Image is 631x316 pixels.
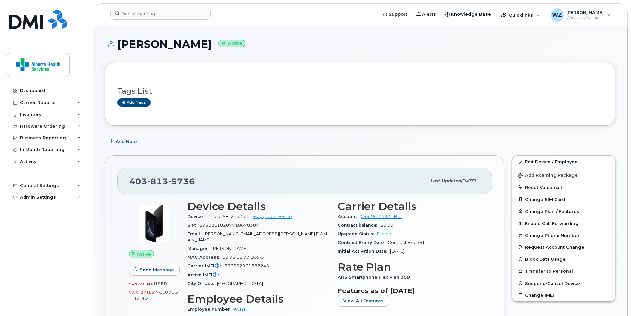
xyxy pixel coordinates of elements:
[338,214,361,219] span: Account
[512,277,615,289] button: Suspend/Cancel Device
[338,275,413,280] span: AHS Smartphone Flex Plan 30D
[129,290,154,295] span: 0.00 Bytes
[338,200,480,212] h3: Carrier Details
[338,295,389,307] button: View All Features
[187,231,204,236] span: Email
[512,241,615,253] button: Request Account Change
[390,249,404,254] span: [DATE]
[212,246,247,251] span: [PERSON_NAME]
[137,251,151,257] span: Active
[187,246,212,251] span: Manager
[105,38,615,50] h1: [PERSON_NAME]
[187,281,217,286] span: City Of Use
[222,272,227,277] span: —
[512,217,615,229] button: Enable Call Forwarding
[512,182,615,193] button: Reset Voicemail
[199,223,259,228] span: 89302610207718670307
[129,176,195,186] span: 403
[187,231,327,242] span: [PERSON_NAME][EMAIL_ADDRESS][PERSON_NAME][DOMAIN_NAME]
[338,249,390,254] span: Initial Activation Date
[168,176,195,186] span: 5736
[525,209,579,214] span: Change Plan / Features
[512,156,615,168] a: Edit Device / Employee
[187,223,199,228] span: SIM
[512,253,615,265] button: Block Data Usage
[147,176,168,186] span: 813
[117,98,151,107] a: Add tags
[129,290,178,301] span: included this month
[117,87,603,95] h3: Tags List
[343,298,384,304] span: View All Features
[187,293,330,305] h3: Employee Details
[187,200,330,212] h3: Device Details
[187,307,234,312] span: Employee number
[525,281,580,286] span: Suspend/Cancel Device
[187,255,222,260] span: MAC Address
[377,231,393,236] span: Eligible
[512,265,615,277] button: Transfer to Personal
[338,261,480,273] h3: Rate Plan
[361,214,402,219] a: 0552677432 - Bell
[525,221,579,226] span: Enable Call Forwarding
[187,272,222,277] span: Active IMEI
[218,40,245,47] small: Active
[253,214,292,219] a: + Upgrade Device
[116,138,137,145] span: Add Note
[461,178,476,183] span: [DATE]
[512,229,615,241] button: Change Phone Number
[512,193,615,205] button: Change SIM Card
[338,287,480,295] h3: Features as of [DATE]
[338,240,388,245] span: Contract Expiry Date
[105,135,143,147] button: Add Note
[234,307,248,312] a: KCIYNI
[512,168,615,182] button: Add Roaming Package
[512,205,615,217] button: Change Plan / Features
[222,255,264,260] span: 60:93:16:77:D5:A5
[380,223,393,228] span: $0.00
[224,263,269,268] span: 356552961888245
[430,178,461,183] span: Last updated
[388,240,424,245] span: Contract Expired
[338,223,380,228] span: Contract balance
[134,204,174,243] img: image20231002-3703462-1mz9tax.jpeg
[154,281,167,286] span: used
[140,267,174,273] span: Send Message
[207,214,251,219] span: iPhone SE (2nd Gen)
[187,263,224,268] span: Carrier IMEI
[338,231,377,236] span: Upgrade Status
[512,289,615,301] button: Change IMEI
[518,173,578,179] span: Add Roaming Package
[129,264,180,276] button: Send Message
[187,214,207,219] span: Device
[217,281,263,286] span: [GEOGRAPHIC_DATA]
[129,282,154,286] span: 947.71 MB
